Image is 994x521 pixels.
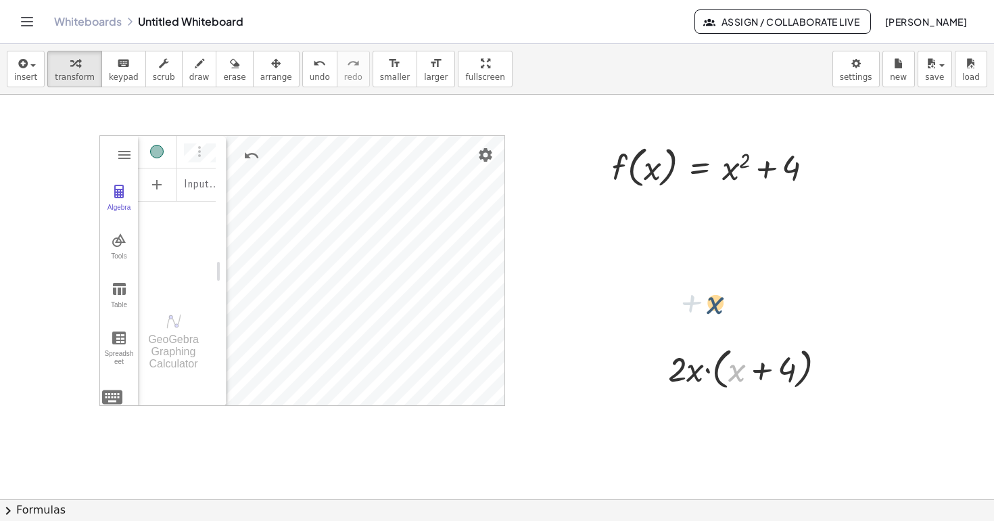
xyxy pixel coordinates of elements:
img: Main Menu [116,147,133,163]
button: Assign / Collaborate Live [694,9,871,34]
span: fullscreen [465,72,504,82]
span: save [925,72,944,82]
span: insert [14,72,37,82]
button: scrub [145,51,183,87]
div: GeoGebra Graphing Calculator [138,334,209,370]
i: format_size [429,55,442,72]
button: format_sizesmaller [373,51,417,87]
button: Toggle navigation [16,11,38,32]
div: Input… [184,174,220,196]
span: draw [189,72,210,82]
div: Table [103,301,135,320]
button: load [955,51,987,87]
button: format_sizelarger [417,51,455,87]
i: undo [313,55,326,72]
i: format_size [388,55,401,72]
button: Add Item [141,168,173,201]
span: larger [424,72,448,82]
div: Algebra [103,204,135,223]
button: erase [216,51,253,87]
span: [PERSON_NAME] [884,16,967,28]
span: transform [55,72,95,82]
span: erase [223,72,245,82]
button: Undo [239,143,264,168]
span: undo [310,72,330,82]
button: save [918,51,952,87]
button: settings [832,51,880,87]
button: arrange [253,51,300,87]
span: redo [344,72,362,82]
span: settings [840,72,872,82]
div: Algebra [138,135,216,294]
canvas: Graphics View 1 [227,136,504,407]
img: svg+xml;base64,PHN2ZyB4bWxucz0iaHR0cDovL3d3dy53My5vcmcvMjAwMC9zdmciIHdpZHRoPSIyNCIgaGVpZ2h0PSIyNC... [100,385,124,409]
i: redo [347,55,360,72]
i: keyboard [117,55,130,72]
button: new [882,51,915,87]
img: svg+xml;base64,PHN2ZyB4bWxucz0iaHR0cDovL3d3dy53My5vcmcvMjAwMC9zdmciIHhtbG5zOnhsaW5rPSJodHRwOi8vd3... [166,313,182,330]
span: Assign / Collaborate Live [706,16,859,28]
button: redoredo [337,51,370,87]
button: transform [47,51,102,87]
button: fullscreen [458,51,512,87]
span: scrub [153,72,175,82]
span: arrange [260,72,292,82]
div: Spreadsheet [103,350,135,369]
div: Tools [103,252,135,271]
button: [PERSON_NAME] [874,9,978,34]
a: Whiteboards [54,15,122,28]
button: undoundo [302,51,337,87]
div: Graphing Calculator [99,135,505,406]
span: new [890,72,907,82]
span: load [962,72,980,82]
button: keyboardkeypad [101,51,146,87]
span: smaller [380,72,410,82]
button: Settings [473,143,498,167]
div: Show / Hide Object [150,145,164,158]
span: keypad [109,72,139,82]
button: draw [182,51,217,87]
button: insert [7,51,45,87]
